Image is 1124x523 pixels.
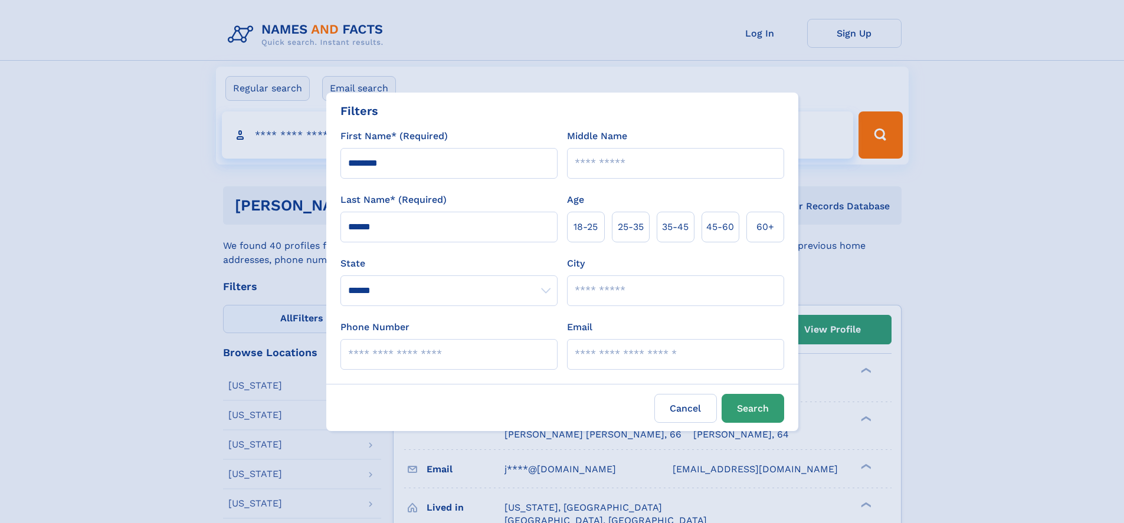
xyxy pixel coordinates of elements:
[756,220,774,234] span: 60+
[340,129,448,143] label: First Name* (Required)
[567,129,627,143] label: Middle Name
[574,220,598,234] span: 18‑25
[654,394,717,423] label: Cancel
[340,193,447,207] label: Last Name* (Required)
[706,220,734,234] span: 45‑60
[340,256,558,271] label: State
[340,102,378,120] div: Filters
[340,320,409,334] label: Phone Number
[662,220,689,234] span: 35‑45
[722,394,784,423] button: Search
[618,220,644,234] span: 25‑35
[567,256,585,271] label: City
[567,320,592,334] label: Email
[567,193,584,207] label: Age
